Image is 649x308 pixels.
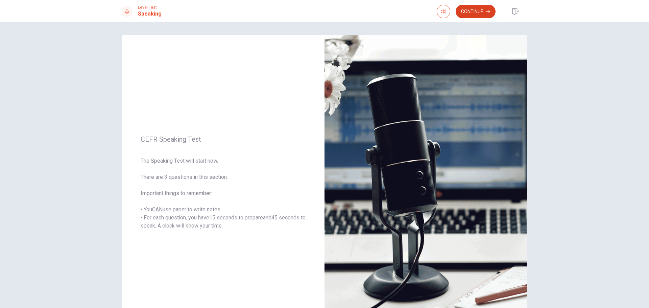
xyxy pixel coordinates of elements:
button: Continue [456,5,496,18]
span: CEFR Speaking Test [141,135,306,143]
u: 15 seconds to prepare [209,214,263,221]
span: The Speaking Test will start now. There are 3 questions in this section. Important things to reme... [141,157,306,230]
span: Level Test [138,5,162,10]
h1: Speaking [138,10,162,18]
u: CAN [152,206,163,213]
